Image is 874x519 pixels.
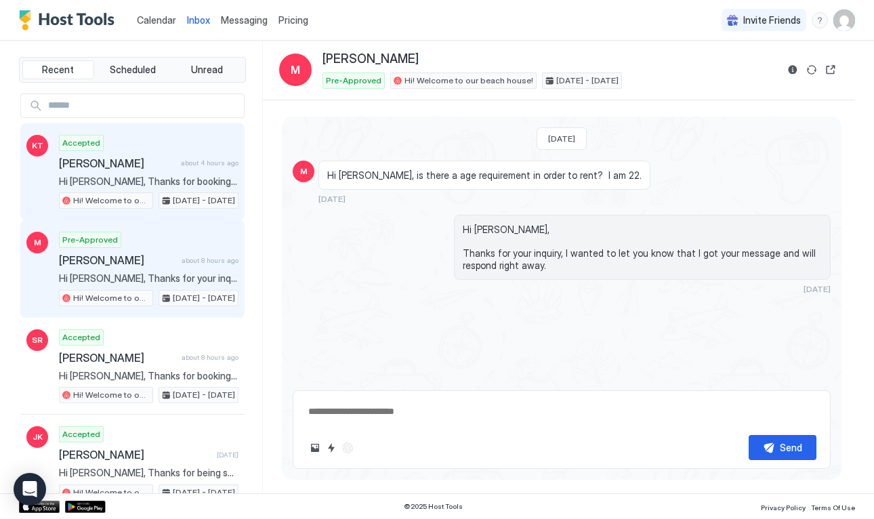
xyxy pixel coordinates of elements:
[73,389,150,401] span: Hi! Welcome to our beach house!
[62,137,100,149] span: Accepted
[300,165,308,178] span: M
[804,62,820,78] button: Sync reservation
[32,140,43,152] span: KT
[743,14,801,26] span: Invite Friends
[182,353,238,362] span: about 8 hours ago
[59,157,175,170] span: [PERSON_NAME]
[811,503,855,512] span: Terms Of Use
[173,194,235,207] span: [DATE] - [DATE]
[73,194,150,207] span: Hi! Welcome to our beach house!
[323,440,339,456] button: Quick reply
[318,194,346,204] span: [DATE]
[322,51,419,67] span: [PERSON_NAME]
[327,169,642,182] span: Hi [PERSON_NAME], is there a age requirement in order to rent? I am 22.
[65,501,106,513] a: Google Play Store
[182,256,238,265] span: about 8 hours ago
[173,292,235,304] span: [DATE] - [DATE]
[59,467,238,479] span: Hi [PERSON_NAME], Thanks for being such a great guest and leaving the place so clean. We left you...
[278,14,308,26] span: Pricing
[181,159,238,167] span: about 4 hours ago
[14,473,46,505] div: Open Intercom Messenger
[42,64,74,76] span: Recent
[171,60,243,79] button: Unread
[823,62,839,78] button: Open reservation
[749,435,816,460] button: Send
[463,224,822,271] span: Hi [PERSON_NAME], Thanks for your inquiry, I wanted to let you know that I got your message and w...
[59,370,238,382] span: Hi [PERSON_NAME], Thanks for booking our place. I'll send you more details including check-in ins...
[59,175,238,188] span: Hi [PERSON_NAME], Thanks for booking our place. I'll send you more details including check-in ins...
[34,236,41,249] span: M
[307,440,323,456] button: Upload image
[217,451,238,459] span: [DATE]
[187,14,210,26] span: Inbox
[59,272,238,285] span: Hi [PERSON_NAME], Thanks for your inquiry, I wanted to let you know that I got your message and w...
[32,334,43,346] span: SR
[556,75,619,87] span: [DATE] - [DATE]
[173,486,235,499] span: [DATE] - [DATE]
[137,13,176,27] a: Calendar
[62,234,118,246] span: Pre-Approved
[43,94,244,117] input: Input Field
[19,57,246,83] div: tab-group
[73,292,150,304] span: Hi! Welcome to our beach house!
[780,440,802,455] div: Send
[33,431,43,443] span: JK
[97,60,169,79] button: Scheduled
[22,60,94,79] button: Recent
[110,64,156,76] span: Scheduled
[59,351,176,365] span: [PERSON_NAME]
[73,486,150,499] span: Hi! Welcome to our beach house!
[19,501,60,513] a: App Store
[326,75,381,87] span: Pre-Approved
[62,428,100,440] span: Accepted
[191,64,223,76] span: Unread
[785,62,801,78] button: Reservation information
[221,14,268,26] span: Messaging
[548,133,575,144] span: [DATE]
[173,389,235,401] span: [DATE] - [DATE]
[221,13,268,27] a: Messaging
[291,62,300,78] span: M
[19,10,121,30] a: Host Tools Logo
[404,75,533,87] span: Hi! Welcome to our beach house!
[833,9,855,31] div: User profile
[761,499,806,514] a: Privacy Policy
[59,448,211,461] span: [PERSON_NAME]
[187,13,210,27] a: Inbox
[62,331,100,344] span: Accepted
[137,14,176,26] span: Calendar
[811,499,855,514] a: Terms Of Use
[761,503,806,512] span: Privacy Policy
[812,12,828,28] div: menu
[804,284,831,294] span: [DATE]
[404,502,463,511] span: © 2025 Host Tools
[59,253,176,267] span: [PERSON_NAME]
